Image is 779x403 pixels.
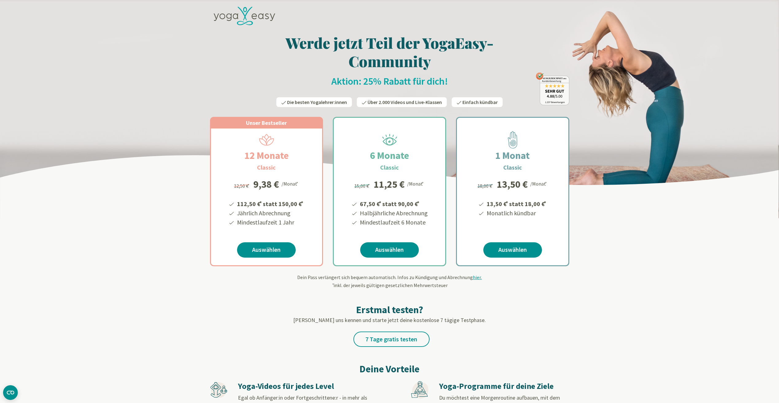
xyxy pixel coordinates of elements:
[282,179,299,187] div: /Monat
[287,99,347,105] span: Die besten Yogalehrer:innen
[238,381,368,391] h3: Yoga-Videos für jedes Level
[536,72,569,105] img: ausgezeichnet_badge.png
[486,209,547,218] li: Monatlich kündbar
[530,179,548,187] div: /Monat
[497,179,528,189] div: 13,50 €
[210,362,569,376] h2: Deine Vorteile
[236,198,304,209] li: 112,50 € statt 150,00 €
[236,218,304,227] li: Mindestlaufzeit 1 Jahr
[355,148,424,163] h2: 6 Monate
[237,242,296,258] a: Auswählen
[210,316,569,324] p: [PERSON_NAME] uns kennen und starte jetzt deine kostenlose 7 tägige Testphase.
[473,274,482,280] span: hier.
[210,75,569,87] h2: Aktion: 25% Rabatt für dich!
[359,198,428,209] li: 67,50 € statt 90,00 €
[481,148,544,163] h2: 1 Monat
[3,385,18,400] button: CMP-Widget öffnen
[332,282,448,288] span: inkl. der jeweils gültigen gesetzlichen Mehrwertsteuer
[368,99,442,105] span: Über 2.000 Videos und Live-Klassen
[360,242,419,258] a: Auswählen
[407,179,425,187] div: /Monat
[257,163,276,172] h3: Classic
[477,183,494,189] span: 18,00 €
[380,163,399,172] h3: Classic
[359,209,428,218] li: Halbjährliche Abrechnung
[486,198,547,209] li: 13,50 € statt 18,00 €
[253,179,279,189] div: 9,38 €
[234,183,250,189] span: 12,50 €
[462,99,498,105] span: Einfach kündbar
[236,209,304,218] li: Jährlich Abrechnung
[503,163,522,172] h3: Classic
[246,119,287,126] span: Unser Bestseller
[210,33,569,70] h1: Werde jetzt Teil der YogaEasy-Community
[353,332,430,347] a: 7 Tage gratis testen
[354,183,371,189] span: 15,00 €
[230,148,303,163] h2: 12 Monate
[439,381,569,391] h3: Yoga-Programme für deine Ziele
[374,179,405,189] div: 11,25 €
[210,304,569,316] h2: Erstmal testen?
[359,218,428,227] li: Mindestlaufzeit 6 Monate
[210,274,569,289] div: Dein Pass verlängert sich bequem automatisch. Infos zu Kündigung und Abrechnung
[483,242,542,258] a: Auswählen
